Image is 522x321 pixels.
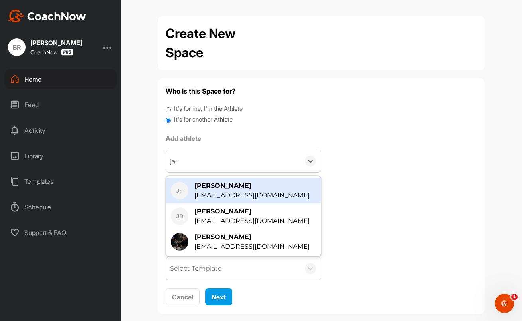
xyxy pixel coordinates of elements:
div: Templates [4,171,117,191]
div: [EMAIL_ADDRESS][DOMAIN_NAME] [194,216,310,226]
div: Support & FAQ [4,223,117,243]
div: CoachNow [30,49,73,56]
div: [PERSON_NAME] [194,207,310,216]
span: Cancel [172,293,193,301]
img: CoachNow Pro [61,49,73,56]
div: Feed [4,95,117,115]
div: Home [4,69,117,89]
div: JF [171,182,188,199]
iframe: Intercom live chat [495,294,514,313]
div: [EMAIL_ADDRESS][DOMAIN_NAME] [194,191,310,200]
h2: Create New Space [166,24,273,62]
label: Add athlete [166,134,321,143]
div: [PERSON_NAME] [30,40,82,46]
div: [PERSON_NAME] [194,232,310,242]
div: Activity [4,120,117,140]
span: 1 [511,294,518,300]
label: It's for another Athlete [174,115,233,124]
span: Next [212,293,226,301]
div: [EMAIL_ADDRESS][DOMAIN_NAME] [194,242,310,251]
button: Next [205,288,232,305]
div: [PERSON_NAME] [194,181,310,191]
div: JR [171,207,188,225]
img: square_4e5d12b643731aba84fefdde2585c33f.jpg [171,233,188,251]
img: CoachNow [8,10,86,22]
h4: Who is this Space for? [166,86,477,96]
div: Select Template [170,264,222,273]
div: Schedule [4,197,117,217]
button: Cancel [166,288,200,305]
label: It's for me, I'm the Athlete [174,104,243,114]
div: Library [4,146,117,166]
div: BR [8,38,26,56]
